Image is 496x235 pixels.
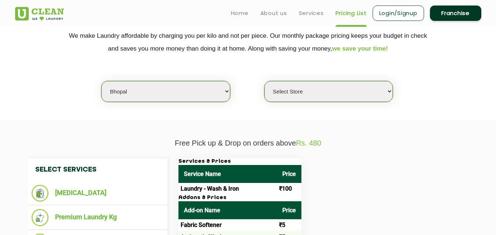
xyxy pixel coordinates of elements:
[178,183,277,195] td: Laundry - Wash & Iron
[277,165,301,183] th: Price
[32,209,164,226] li: Premium Laundry Kg
[277,219,301,231] td: ₹5
[296,139,321,147] span: Rs. 480
[277,183,301,195] td: ₹100
[373,5,424,21] a: Login/Signup
[336,9,367,18] a: Pricing List
[299,9,324,18] a: Services
[260,9,287,18] a: About us
[178,158,301,165] h3: Services & Prices
[178,201,277,219] th: Add-on Name
[32,185,164,202] li: [MEDICAL_DATA]
[178,219,277,231] td: Fabric Softener
[15,29,481,55] p: We make Laundry affordable by charging you per kilo and not per piece. Our monthly package pricin...
[332,45,388,52] span: we save your time!
[231,9,249,18] a: Home
[178,195,301,201] h3: Addons & Prices
[32,209,49,226] img: Premium Laundry Kg
[277,201,301,219] th: Price
[15,7,64,21] img: UClean Laundry and Dry Cleaning
[430,5,481,21] a: Franchise
[32,185,49,202] img: Dry Cleaning
[28,158,167,181] h4: Select Services
[178,165,277,183] th: Service Name
[15,139,481,147] p: Free Pick up & Drop on orders above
